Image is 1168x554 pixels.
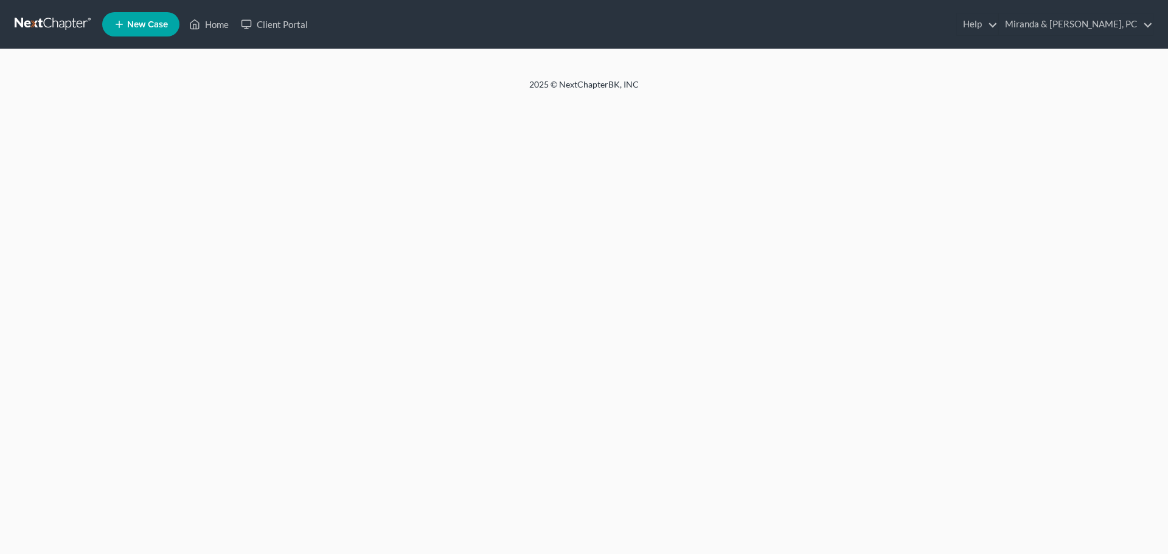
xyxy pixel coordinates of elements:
[957,13,998,35] a: Help
[237,78,931,100] div: 2025 © NextChapterBK, INC
[102,12,179,36] new-legal-case-button: New Case
[183,13,235,35] a: Home
[999,13,1153,35] a: Miranda & [PERSON_NAME], PC
[235,13,314,35] a: Client Portal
